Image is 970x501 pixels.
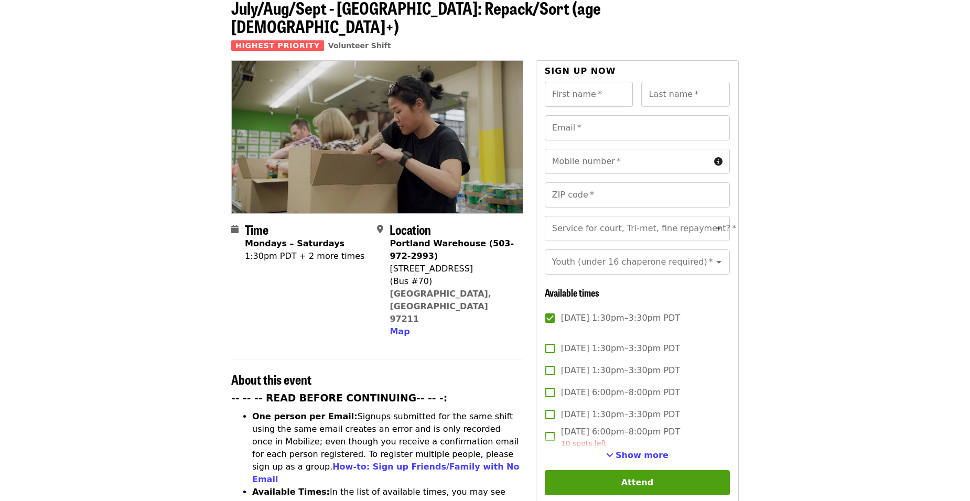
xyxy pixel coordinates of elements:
[390,238,514,261] strong: Portland Warehouse (503-972-2993)
[252,410,523,486] li: Signups submitted for the same shift using the same email creates an error and is only recorded o...
[545,182,730,208] input: ZIP code
[641,82,730,107] input: Last name
[245,250,364,263] div: 1:30pm PDT + 2 more times
[252,487,330,497] strong: Available Times:
[561,408,680,421] span: [DATE] 1:30pm–3:30pm PDT
[545,66,616,76] span: Sign up now
[714,157,723,167] i: circle-info icon
[561,342,680,355] span: [DATE] 1:30pm–3:30pm PDT
[328,41,391,50] a: Volunteer Shift
[231,370,311,388] span: About this event
[561,312,680,324] span: [DATE] 1:30pm–3:30pm PDT
[545,149,710,174] input: Mobile number
[245,238,344,248] strong: Mondays – Saturdays
[390,220,431,238] span: Location
[545,470,730,495] button: Attend
[606,449,669,462] button: See more timeslots
[377,224,383,234] i: map-marker-alt icon
[545,82,633,107] input: First name
[561,439,607,448] span: 10 spots left
[561,386,680,399] span: [DATE] 6:00pm–8:00pm PDT
[231,224,239,234] i: calendar icon
[232,61,523,213] img: July/Aug/Sept - Portland: Repack/Sort (age 8+) organized by Oregon Food Bank
[616,450,669,460] span: Show more
[245,220,268,238] span: Time
[712,221,726,236] button: Open
[561,364,680,377] span: [DATE] 1:30pm–3:30pm PDT
[390,275,514,288] div: (Bus #70)
[561,426,680,449] span: [DATE] 6:00pm–8:00pm PDT
[252,411,358,421] strong: One person per Email:
[545,115,730,140] input: Email
[390,289,491,324] a: [GEOGRAPHIC_DATA], [GEOGRAPHIC_DATA] 97211
[252,462,520,484] a: How-to: Sign up Friends/Family with No Email
[231,393,447,404] strong: -- -- -- READ BEFORE CONTINUING-- -- -:
[712,255,726,269] button: Open
[390,326,409,336] span: Map
[545,286,599,299] span: Available times
[390,263,514,275] div: [STREET_ADDRESS]
[390,325,409,338] button: Map
[231,40,324,51] span: Highest Priority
